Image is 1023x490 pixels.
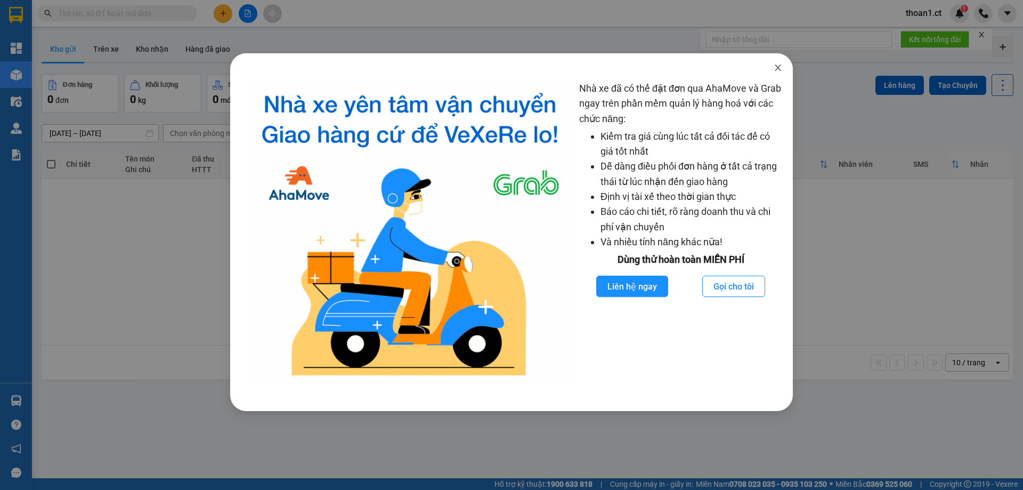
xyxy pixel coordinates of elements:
[774,63,782,72] span: close
[763,53,793,83] button: Close
[600,235,782,250] li: Và nhiều tính năng khác nữa!
[600,129,782,159] li: Kiểm tra giá cùng lúc tất cả đối tác để có giá tốt nhất
[600,159,782,189] li: Dễ dàng điều phối đơn hàng ở tất cả trạng thái từ lúc nhận đến giao hàng
[600,189,782,204] li: Định vị tài xế theo thời gian thực
[607,280,657,293] span: Liên hệ ngay
[713,280,754,293] span: Gọi cho tôi
[702,276,765,297] button: Gọi cho tôi
[600,204,782,235] li: Báo cáo chi tiết, rõ ràng doanh thu và chi phí vận chuyển
[579,252,782,267] div: Dùng thử hoàn toàn MIỄN PHÍ
[579,81,782,384] div: Nhà xe đã có thể đặt đơn qua AhaMove và Grab ngay trên phần mềm quản lý hàng hoá với các chức năng:
[596,276,668,297] button: Liên hệ ngay
[249,81,571,384] img: logo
